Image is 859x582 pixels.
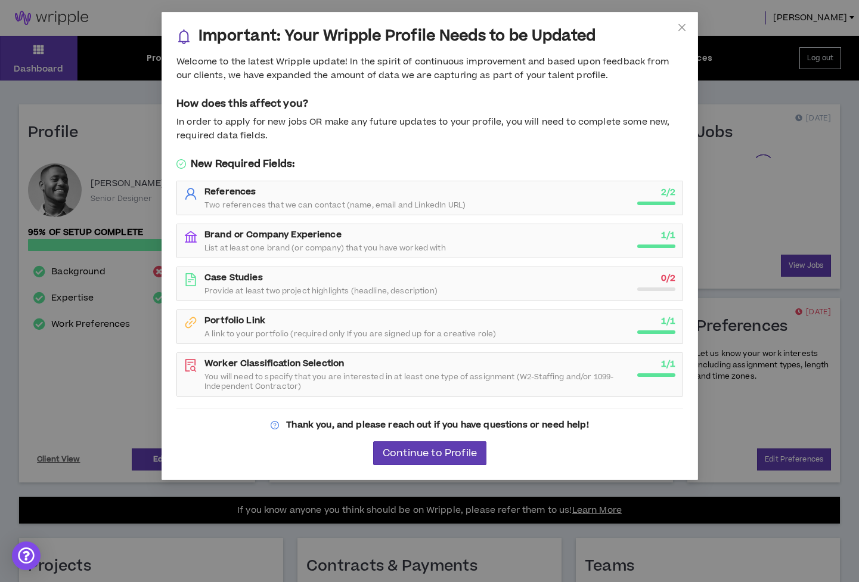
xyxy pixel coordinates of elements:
[204,329,496,339] span: A link to your portfolio (required only If you are signed up for a creative role)
[373,441,486,465] button: Continue to Profile
[382,448,476,459] span: Continue to Profile
[176,116,683,143] div: In order to apply for new jobs OR make any future updates to your profile, you will need to compl...
[184,316,197,329] span: link
[660,229,675,242] strong: 1 / 1
[204,200,466,210] span: Two references that we can contact (name, email and LinkedIn URL)
[176,29,191,44] span: bell
[204,286,438,296] span: Provide at least two project highlights (headline, description)
[204,185,256,198] strong: References
[176,55,683,82] div: Welcome to the latest Wripple update! In the spirit of continuous improvement and based upon feed...
[199,27,596,46] h3: Important: Your Wripple Profile Needs to be Updated
[204,372,630,391] span: You will need to specify that you are interested in at least one type of assignment (W2-Staffing ...
[660,272,675,284] strong: 0 / 2
[184,273,197,286] span: file-text
[184,187,197,200] span: user
[660,358,675,370] strong: 1 / 1
[184,359,197,372] span: file-search
[176,159,186,169] span: check-circle
[176,97,683,111] h5: How does this affect you?
[204,314,265,327] strong: Portfolio Link
[660,315,675,327] strong: 1 / 1
[271,421,279,429] span: question-circle
[176,157,683,171] h5: New Required Fields:
[666,12,698,44] button: Close
[677,23,687,32] span: close
[184,230,197,243] span: bank
[204,357,344,370] strong: Worker Classification Selection
[204,228,342,241] strong: Brand or Company Experience
[660,186,675,199] strong: 2 / 2
[12,541,41,570] div: Open Intercom Messenger
[204,243,446,253] span: List at least one brand (or company) that you have worked with
[286,419,588,431] strong: Thank you, and please reach out if you have questions or need help!
[204,271,263,284] strong: Case Studies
